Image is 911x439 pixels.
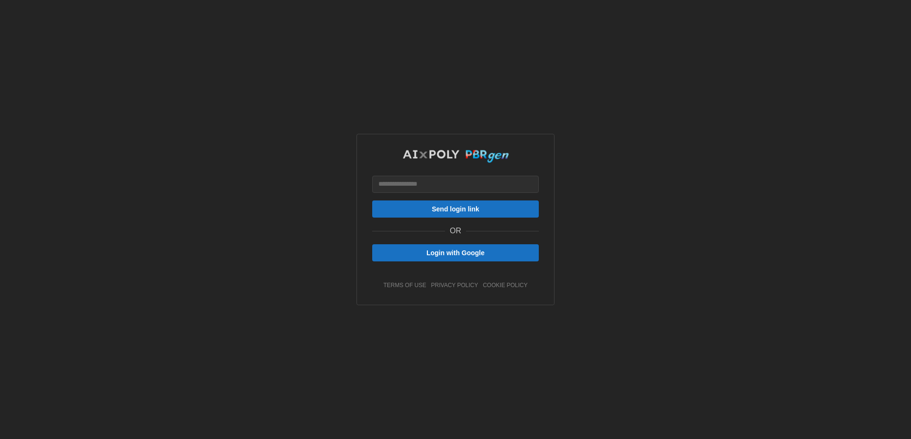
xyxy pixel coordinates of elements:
[483,281,527,289] a: cookie policy
[372,200,539,218] button: Send login link
[372,244,539,261] button: Login with Google
[432,201,479,217] span: Send login link
[426,245,485,261] span: Login with Google
[431,281,478,289] a: privacy policy
[402,150,509,163] img: AIxPoly PBRgen
[384,281,426,289] a: terms of use
[450,225,461,237] p: OR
